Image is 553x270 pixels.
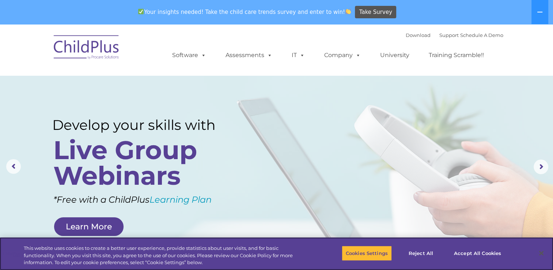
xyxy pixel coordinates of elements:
img: ChildPlus by Procare Solutions [50,30,123,67]
button: Reject All [398,245,444,261]
button: Cookies Settings [342,245,392,261]
a: Support [439,32,459,38]
a: Learn More [54,217,124,236]
rs-layer: Live Group Webinars [53,137,233,188]
span: Take Survey [359,6,392,19]
a: Software [165,48,213,63]
a: Schedule A Demo [460,32,503,38]
span: Your insights needed! Take the child care trends survey and enter to win! [135,5,354,19]
rs-layer: Develop your skills with [52,117,235,133]
a: Training Scramble!! [421,48,491,63]
font: | [406,32,503,38]
button: Accept All Cookies [450,245,505,261]
a: IT [284,48,312,63]
img: ✅ [138,9,144,14]
button: Close [533,245,549,261]
a: Company [317,48,368,63]
a: Take Survey [355,6,396,19]
a: Download [406,32,431,38]
a: Assessments [218,48,280,63]
span: Last name [102,48,124,54]
a: University [373,48,417,63]
div: This website uses cookies to create a better user experience, provide statistics about user visit... [24,245,304,266]
img: 👏 [345,9,351,14]
rs-layer: *Free with a ChildPlus [53,191,249,208]
a: Learning Plan [149,194,212,205]
span: Phone number [102,78,133,84]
